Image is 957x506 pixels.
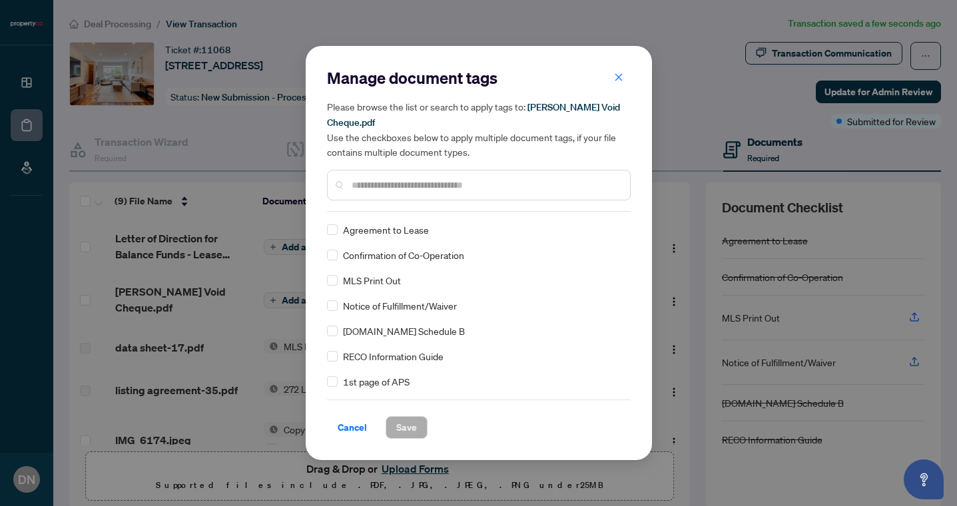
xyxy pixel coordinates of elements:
span: Notice of Fulfillment/Waiver [343,298,457,313]
button: Cancel [327,416,378,439]
span: Confirmation of Co-Operation [343,248,464,262]
span: close [614,73,623,82]
h2: Manage document tags [327,67,631,89]
button: Open asap [904,459,944,499]
span: 1st page of APS [343,374,410,389]
button: Save [386,416,428,439]
span: Cancel [338,417,367,438]
span: [DOMAIN_NAME] Schedule B [343,324,465,338]
span: Agreement to Lease [343,222,429,237]
span: MLS Print Out [343,273,401,288]
h5: Please browse the list or search to apply tags to: Use the checkboxes below to apply multiple doc... [327,99,631,159]
span: RECO Information Guide [343,349,444,364]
